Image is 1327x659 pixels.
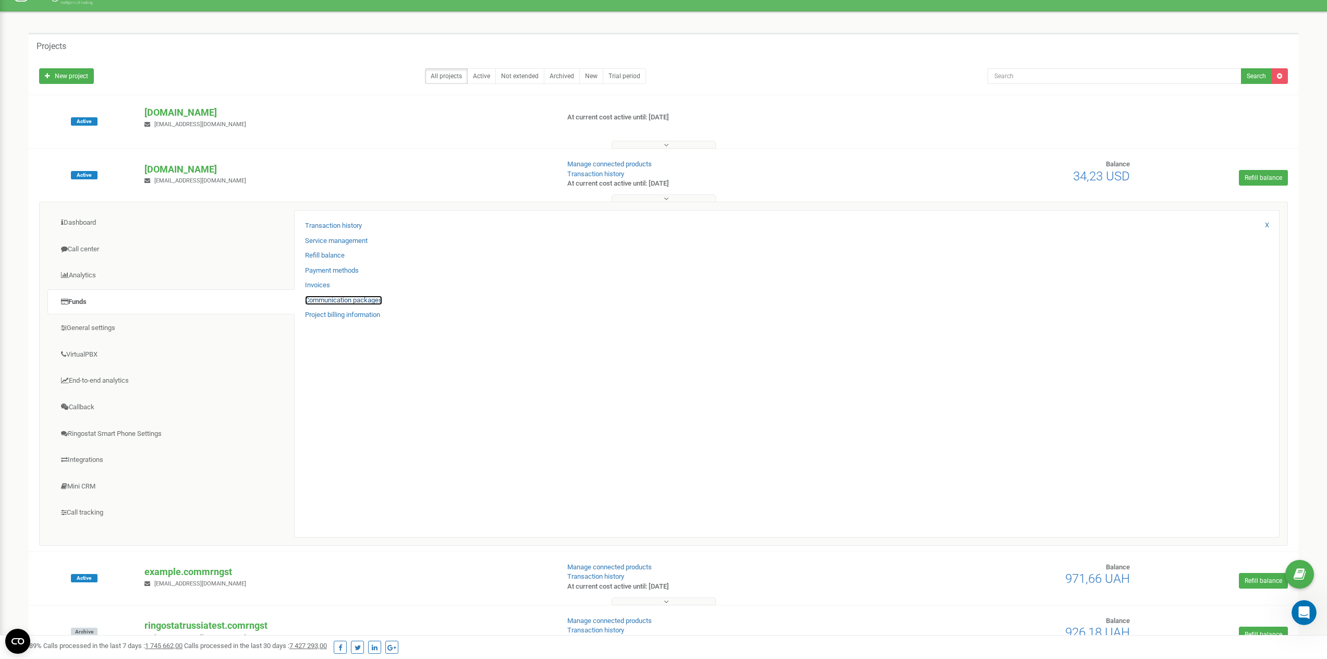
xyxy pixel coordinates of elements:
span: Active [71,117,98,126]
button: Open CMP widget [5,629,30,654]
span: Balance [1106,563,1130,571]
a: Not extended [495,68,544,84]
a: End-to-end analytics [47,368,295,394]
p: example.commrngst [144,565,550,579]
span: Balance [1106,617,1130,625]
a: Manage connected products [567,160,652,168]
span: [EMAIL_ADDRESS][DOMAIN_NAME] [154,177,246,184]
a: Project billing information [305,310,380,320]
a: X [1265,221,1269,230]
span: [EMAIL_ADDRESS][DOMAIN_NAME] [154,634,246,641]
a: All projects [425,68,468,84]
u: 7 427 293,00 [289,642,327,650]
a: Refill balance [1239,627,1288,642]
span: 926,18 UAH [1065,625,1130,640]
a: Manage connected products [567,563,652,571]
a: Call center [47,237,295,262]
p: At current cost active until: [DATE] [567,113,868,123]
a: Payment methods [305,266,359,276]
a: Refill balance [305,251,345,261]
a: Callback [47,395,295,420]
a: Transaction history [567,170,624,178]
p: At current cost active until: [DATE] [567,179,868,189]
a: New [579,68,603,84]
a: Mini CRM [47,474,295,499]
a: Funds [47,289,295,315]
p: [DOMAIN_NAME] [144,106,550,119]
a: Ringostat Smart Phone Settings [47,421,295,447]
a: VirtualPBX [47,342,295,368]
p: At current cost active until: [DATE] [567,582,868,592]
a: Transaction history [567,626,624,634]
h5: Projects [36,42,66,51]
span: Active [71,574,98,582]
a: Refill balance [1239,170,1288,186]
span: Calls processed in the last 30 days : [184,642,327,650]
span: Active [71,171,98,179]
a: Analytics [47,263,295,288]
span: 34,23 USD [1073,169,1130,184]
a: New project [39,68,94,84]
a: Communication packages [305,296,382,306]
a: Archived [544,68,580,84]
a: Transaction history [305,221,362,231]
a: Trial period [603,68,646,84]
u: 1 745 662,00 [145,642,182,650]
button: Search [1241,68,1272,84]
iframe: Intercom live chat [1292,600,1317,625]
p: ringostatrussiatest.comrngst [144,619,550,632]
span: Balance [1106,160,1130,168]
span: Calls processed in the last 7 days : [43,642,182,650]
a: Invoices [305,280,330,290]
input: Search [988,68,1241,84]
a: Integrations [47,447,295,473]
a: General settings [47,315,295,341]
a: Refill balance [1239,573,1288,589]
span: 971,66 UAH [1065,571,1130,586]
a: Dashboard [47,210,295,236]
a: Transaction history [567,572,624,580]
span: Archive [71,628,98,636]
a: Manage connected products [567,617,652,625]
span: [EMAIL_ADDRESS][DOMAIN_NAME] [154,580,246,587]
p: [DOMAIN_NAME] [144,163,550,176]
span: [EMAIL_ADDRESS][DOMAIN_NAME] [154,121,246,128]
a: Service management [305,236,368,246]
a: Active [467,68,496,84]
a: Call tracking [47,500,295,526]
